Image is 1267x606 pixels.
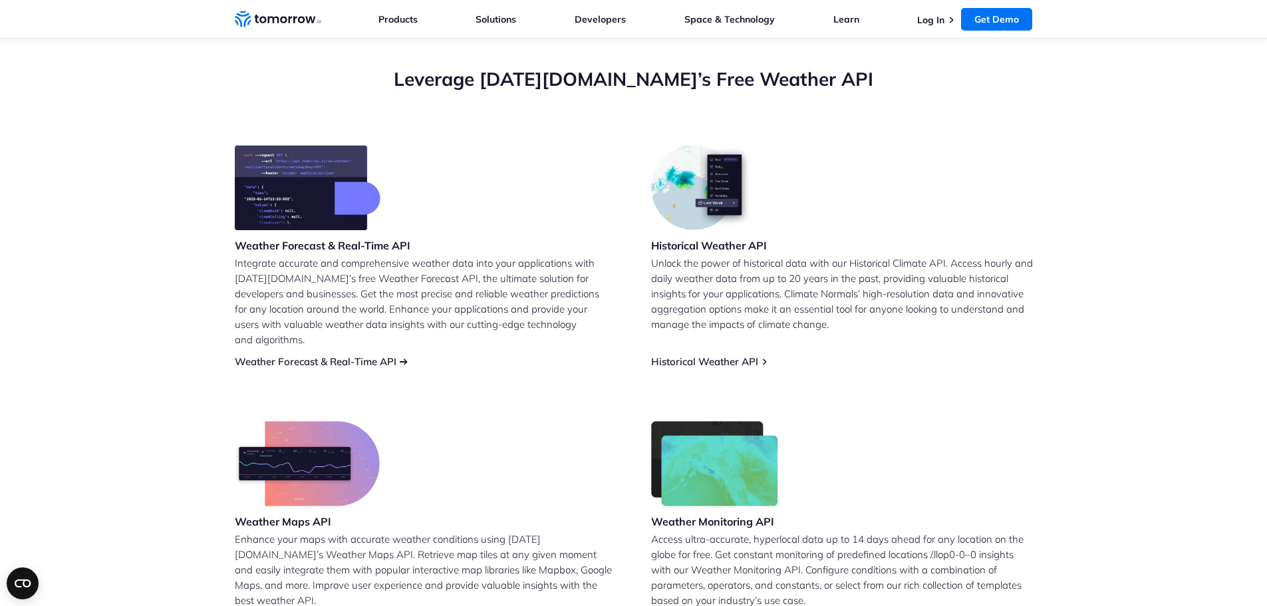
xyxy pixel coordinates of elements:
a: Get Demo [961,8,1032,31]
p: Unlock the power of historical data with our Historical Climate API. Access hourly and daily weat... [651,255,1033,332]
h2: Leverage [DATE][DOMAIN_NAME]’s Free Weather API [235,67,1033,92]
h3: Weather Forecast & Real-Time API [235,238,410,253]
a: Historical Weather API [651,355,758,368]
button: Open CMP widget [7,567,39,599]
h3: Historical Weather API [651,238,767,253]
a: Learn [833,13,859,25]
h3: Weather Monitoring API [651,514,779,529]
a: Space & Technology [684,13,775,25]
h3: Weather Maps API [235,514,380,529]
a: Log In [917,14,944,26]
p: Integrate accurate and comprehensive weather data into your applications with [DATE][DOMAIN_NAME]... [235,255,617,347]
a: Products [378,13,418,25]
a: Weather Forecast & Real-Time API [235,355,396,368]
a: Home link [235,9,321,29]
a: Solutions [476,13,516,25]
a: Developers [575,13,626,25]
